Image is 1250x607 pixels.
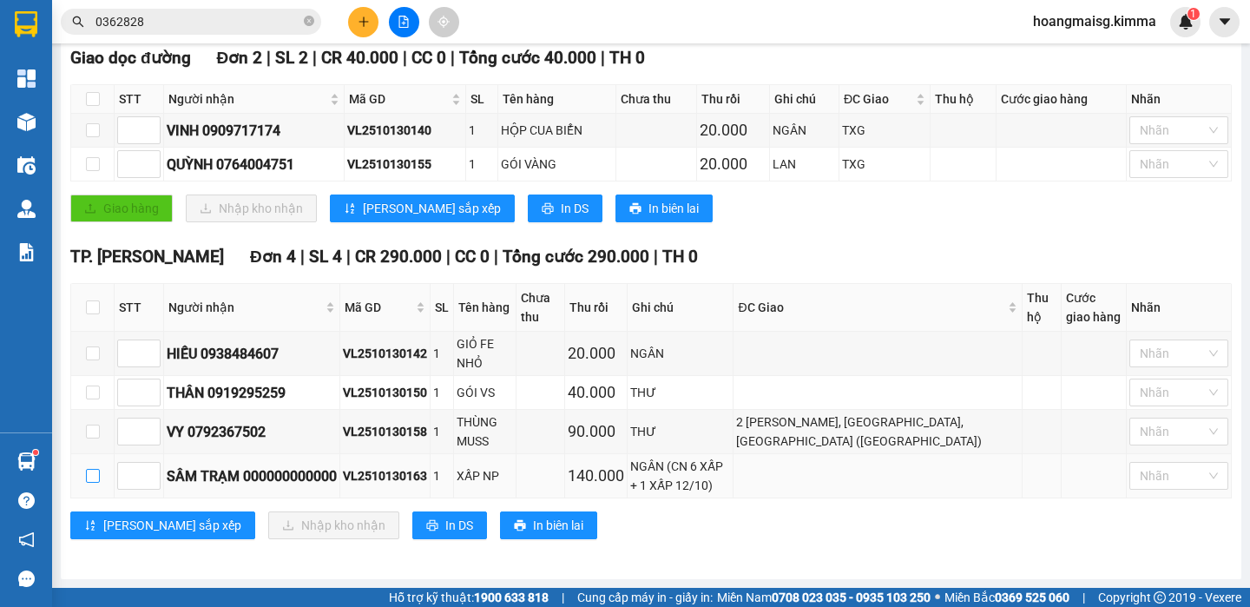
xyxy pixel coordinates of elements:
span: | [1082,588,1085,607]
sup: 1 [1187,8,1200,20]
span: SL 2 [275,48,308,68]
b: 107/1 , Đường 2/9 P1, TP Vĩnh Long [120,115,213,168]
td: VL2510130155 [345,148,466,181]
span: | [494,247,498,267]
div: HIẾU 0938484607 [167,343,337,365]
span: close-circle [304,16,314,26]
div: NGÂN [773,121,836,140]
span: environment [120,116,132,129]
span: [PERSON_NAME] sắp xếp [363,199,501,218]
span: printer [542,202,554,216]
span: | [346,247,351,267]
span: In biên lai [648,199,699,218]
td: VL2510130163 [340,454,431,498]
th: Ghi chú [770,85,839,114]
div: 20.000 [700,152,766,176]
div: NGÂN [630,344,731,363]
th: STT [115,284,164,332]
td: VL2510130142 [340,332,431,376]
span: | [601,48,605,68]
img: logo.jpg [9,9,69,69]
th: SL [431,284,454,332]
span: CC 0 [455,247,490,267]
span: printer [426,519,438,533]
div: 1 [469,121,494,140]
div: VL2510130163 [343,466,427,485]
li: [PERSON_NAME] - 0931936768 [9,9,252,74]
span: printer [514,519,526,533]
span: CC 0 [411,48,446,68]
span: Đơn 4 [250,247,296,267]
span: SL 4 [309,247,342,267]
span: Đơn 2 [217,48,263,68]
th: Cước giao hàng [997,85,1127,114]
button: plus [348,7,378,37]
button: printerIn DS [528,195,602,222]
span: [PERSON_NAME] sắp xếp [103,516,241,535]
span: In DS [561,199,589,218]
div: 1 [433,344,451,363]
button: downloadNhập kho nhận [186,195,317,222]
div: THÙNG MUSS [457,412,513,451]
div: 1 [433,466,451,485]
th: SL [466,85,497,114]
th: Thu hộ [1023,284,1062,332]
div: NGÂN (CN 6 XẤP + 1 XẤP 12/10) [630,457,731,495]
span: hoangmaisg.kimma [1019,10,1170,32]
img: warehouse-icon [17,452,36,471]
span: sort-ascending [344,202,356,216]
span: TP. [PERSON_NAME] [70,247,224,267]
span: CR 40.000 [321,48,398,68]
img: icon-new-feature [1178,14,1194,30]
span: | [266,48,271,68]
div: QUỲNH 0764004751 [167,154,341,175]
div: 20.000 [568,341,624,366]
span: Miền Nam [717,588,931,607]
th: Ghi chú [628,284,734,332]
span: printer [629,202,641,216]
span: ĐC Giao [738,298,1004,317]
li: VP TP. [PERSON_NAME] [9,94,120,132]
span: | [300,247,305,267]
th: Thu rồi [697,85,770,114]
div: SÂM TRẠM 000000000000 [167,465,337,487]
div: THƯ [630,422,731,441]
button: uploadGiao hàng [70,195,173,222]
span: | [451,48,455,68]
button: sort-ascending[PERSON_NAME] sắp xếp [70,511,255,539]
div: VL2510130155 [347,155,463,174]
img: warehouse-icon [17,156,36,175]
button: printerIn biên lai [500,511,597,539]
th: Tên hàng [498,85,616,114]
strong: 0708 023 035 - 0935 103 250 [772,591,931,604]
div: XẤP NP [457,466,513,485]
div: VL2510130158 [343,422,427,441]
img: warehouse-icon [17,113,36,131]
span: copyright [1154,591,1166,604]
span: ĐC Giao [844,89,913,109]
sup: 1 [33,450,38,455]
td: VL2510130140 [345,114,466,148]
span: close-circle [304,14,314,30]
div: 20.000 [700,118,766,142]
div: VL2510130142 [343,344,427,363]
span: plus [358,16,370,28]
span: Giao dọc đường [70,48,191,68]
div: 1 [433,383,451,402]
div: TXG [842,155,928,174]
div: GIỎ FE NHỎ [457,334,513,373]
div: Nhãn [1131,89,1227,109]
span: Tổng cước 290.000 [503,247,649,267]
span: file-add [398,16,410,28]
button: printerIn DS [412,511,487,539]
div: THƯ [630,383,731,402]
div: GÓI VS [457,383,513,402]
div: GÓI VÀNG [501,155,613,174]
span: caret-down [1217,14,1233,30]
li: VP Vĩnh Long [120,94,231,113]
th: Chưa thu [616,85,697,114]
img: logo-vxr [15,11,37,37]
img: solution-icon [17,243,36,261]
span: message [18,571,35,587]
span: | [446,247,451,267]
